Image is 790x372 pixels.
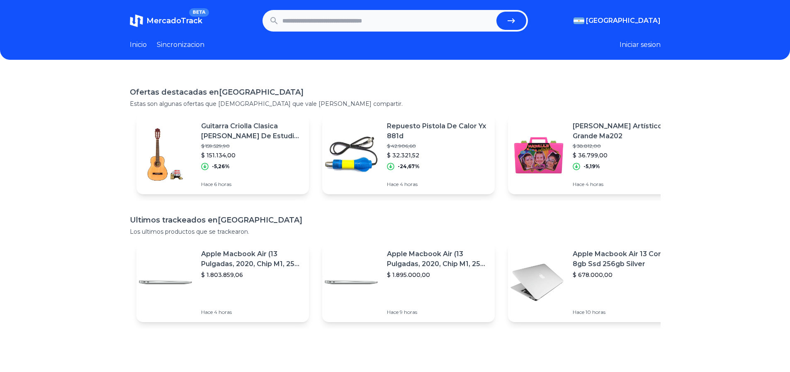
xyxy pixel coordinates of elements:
[130,228,661,236] p: Los ultimos productos que se trackearon.
[573,181,674,188] p: Hace 4 horas
[201,271,302,279] p: $ 1.803.859,06
[136,253,194,311] img: Featured image
[130,86,661,98] h1: Ofertas destacadas en [GEOGRAPHIC_DATA]
[201,181,302,188] p: Hace 6 horas
[130,100,661,108] p: Estas son algunas ofertas que [DEMOGRAPHIC_DATA] que vale [PERSON_NAME] compartir.
[201,309,302,316] p: Hace 4 horas
[387,309,488,316] p: Hace 9 horas
[620,40,661,50] button: Iniciar sesion
[130,40,147,50] a: Inicio
[508,115,681,194] a: Featured image[PERSON_NAME] Artístico Grande Ma202$ 38.812,00$ 36.799,00-5,19%Hace 4 horas
[322,115,495,194] a: Featured imageRepuesto Pistola De Calor Yx 881d$ 42.906,60$ 32.321,52-24,67%Hace 4 horas
[136,125,194,184] img: Featured image
[508,125,566,184] img: Featured image
[212,163,230,170] p: -5,26%
[322,242,495,322] a: Featured imageApple Macbook Air (13 Pulgadas, 2020, Chip M1, 256 Gb De Ssd, 8 Gb De Ram) - Plata$...
[387,249,488,269] p: Apple Macbook Air (13 Pulgadas, 2020, Chip M1, 256 Gb De Ssd, 8 Gb De Ram) - Plata
[586,16,661,26] span: [GEOGRAPHIC_DATA]
[508,253,566,311] img: Featured image
[573,309,674,316] p: Hace 10 horas
[574,16,661,26] button: [GEOGRAPHIC_DATA]
[146,16,202,25] span: MercadoTrack
[387,271,488,279] p: $ 1.895.000,00
[573,271,674,279] p: $ 678.000,00
[398,163,420,170] p: -24,67%
[508,242,681,322] a: Featured imageApple Macbook Air 13 Core I5 8gb Ssd 256gb Silver$ 678.000,00Hace 10 horas
[387,121,488,141] p: Repuesto Pistola De Calor Yx 881d
[136,242,309,322] a: Featured imageApple Macbook Air (13 Pulgadas, 2020, Chip M1, 256 Gb De Ssd, 8 Gb De Ram) - Plata$...
[201,143,302,149] p: $ 159.529,90
[322,125,380,184] img: Featured image
[574,17,584,24] img: Argentina
[189,8,209,17] span: BETA
[130,14,202,27] a: MercadoTrackBETA
[387,151,488,159] p: $ 32.321,52
[136,115,309,194] a: Featured imageGuitarra Criolla Clasica [PERSON_NAME] De Estudio, Mini Niño$ 159.529,90$ 151.134,0...
[322,253,380,311] img: Featured image
[201,121,302,141] p: Guitarra Criolla Clasica [PERSON_NAME] De Estudio, Mini Niño
[573,151,674,159] p: $ 36.799,00
[201,151,302,159] p: $ 151.134,00
[573,143,674,149] p: $ 38.812,00
[201,249,302,269] p: Apple Macbook Air (13 Pulgadas, 2020, Chip M1, 256 Gb De Ssd, 8 Gb De Ram) - Plata
[157,40,204,50] a: Sincronizacion
[130,14,143,27] img: MercadoTrack
[573,249,674,269] p: Apple Macbook Air 13 Core I5 8gb Ssd 256gb Silver
[387,181,488,188] p: Hace 4 horas
[387,143,488,149] p: $ 42.906,60
[573,121,674,141] p: [PERSON_NAME] Artístico Grande Ma202
[583,163,600,170] p: -5,19%
[130,214,661,226] h1: Ultimos trackeados en [GEOGRAPHIC_DATA]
